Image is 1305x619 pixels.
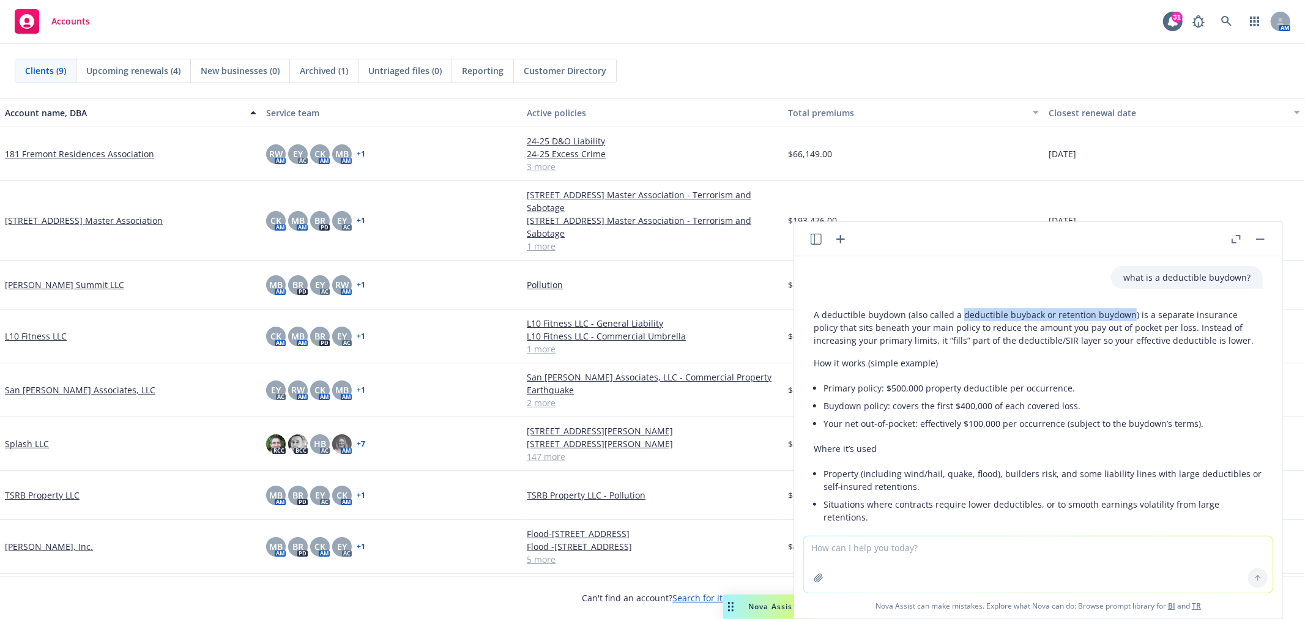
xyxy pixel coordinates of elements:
span: CK [314,540,325,553]
span: CK [270,330,281,343]
li: Property (including wind/hail, quake, flood), builders risk, and some liability lines with large ... [824,465,1263,495]
a: + 1 [357,492,365,499]
a: + 1 [357,543,365,550]
span: $65,914.00 [788,330,832,343]
a: 5 more [527,553,778,566]
a: + 1 [357,333,365,340]
span: CK [270,214,281,227]
span: Reporting [462,64,504,77]
span: Can't find an account? [582,591,723,604]
span: EY [315,278,325,291]
span: BR [314,214,325,227]
span: New businesses (0) [201,64,280,77]
a: + 7 [357,440,365,448]
a: Flood -[STREET_ADDRESS] [527,540,778,553]
span: CK [336,489,348,502]
a: 1 more [527,343,778,355]
button: Service team [261,98,522,127]
a: 181 Fremont Residences Association [5,147,154,160]
span: $1.00 [788,489,810,502]
span: Archived (1) [300,64,348,77]
li: Buydown policy: covers the first $400,000 of each covered loss. [824,397,1263,415]
span: EY [337,540,347,553]
span: BR [314,330,325,343]
a: Search [1214,9,1239,34]
span: $193,476.00 [788,214,837,227]
a: [PERSON_NAME], Inc. [5,540,93,553]
span: BR [292,278,303,291]
span: MB [291,330,305,343]
a: BI [1168,601,1175,611]
span: Upcoming renewals (4) [86,64,180,77]
a: Pollution [527,278,778,291]
span: $510,560.00 [788,384,837,396]
a: TSRB Property LLC [5,489,80,502]
a: 3 more [527,160,778,173]
div: Total premiums [788,106,1026,119]
button: Nova Assist [723,595,806,619]
li: Your net out-of-pocket: effectively $100,000 per occurrence (subject to the buydown’s terms). [824,415,1263,432]
a: + 1 [357,387,365,394]
a: Earthquake [527,384,778,396]
span: [DATE] [1049,214,1076,227]
span: EY [271,384,281,396]
p: what is a deductible buydown? [1123,271,1251,284]
a: [STREET_ADDRESS] Master Association - Terrorism and Sabotage [527,188,778,214]
span: $495,793.00 [788,540,837,553]
a: San [PERSON_NAME] Associates, LLC [5,384,155,396]
img: photo [332,434,352,454]
a: Switch app [1243,9,1267,34]
span: [DATE] [1049,147,1076,160]
span: $66,149.00 [788,147,832,160]
a: San [PERSON_NAME] Associates, LLC - Commercial Property [527,371,778,384]
span: Customer Directory [524,64,606,77]
span: Untriaged files (0) [368,64,442,77]
span: EY [337,330,347,343]
a: 2 more [527,396,778,409]
button: Active policies [522,98,783,127]
a: [PERSON_NAME] Summit LLC [5,278,124,291]
a: L10 Fitness LLC - Commercial Umbrella [527,330,778,343]
span: RW [291,384,305,396]
span: CK [314,147,325,160]
a: Report a Bug [1186,9,1211,34]
span: EY [315,489,325,502]
span: Nova Assist can make mistakes. Explore what Nova can do: Browse prompt library for and [799,593,1277,618]
div: Active policies [527,106,778,119]
span: EY [293,147,303,160]
a: TR [1192,601,1201,611]
span: Accounts [51,17,90,26]
img: photo [266,434,286,454]
a: Accounts [10,4,95,39]
span: MB [335,147,349,160]
a: Splash LLC [5,437,49,450]
span: Clients (9) [25,64,66,77]
a: 1 more [527,240,778,253]
span: $34,874,764.64 [788,437,849,450]
a: + 1 [357,281,365,289]
span: MB [291,214,305,227]
a: 24-25 Excess Crime [527,147,778,160]
div: Service team [266,106,518,119]
span: MB [269,540,283,553]
span: HB [314,437,326,450]
span: EY [337,214,347,227]
a: L10 Fitness LLC [5,330,67,343]
a: 147 more [527,450,778,463]
span: MB [269,489,283,502]
a: + 1 [357,150,365,158]
li: Situations where contracts require lower deductibles, or to smooth earnings volatility from large... [824,495,1263,526]
span: CK [314,384,325,396]
span: BR [292,540,303,553]
span: Nova Assist [748,601,797,612]
div: Drag to move [723,595,738,619]
a: L10 Fitness LLC - General Liability [527,317,778,330]
span: BR [292,489,303,502]
a: 24-25 D&O Liability [527,135,778,147]
span: MB [269,278,283,291]
img: photo [288,434,308,454]
a: [STREET_ADDRESS] Master Association - Terrorism and Sabotage [527,214,778,240]
p: A deductible buydown (also called a deductible buyback or retention buydown) is a separate insura... [814,308,1263,347]
p: How it works (simple example) [814,357,1263,369]
span: RW [335,278,349,291]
